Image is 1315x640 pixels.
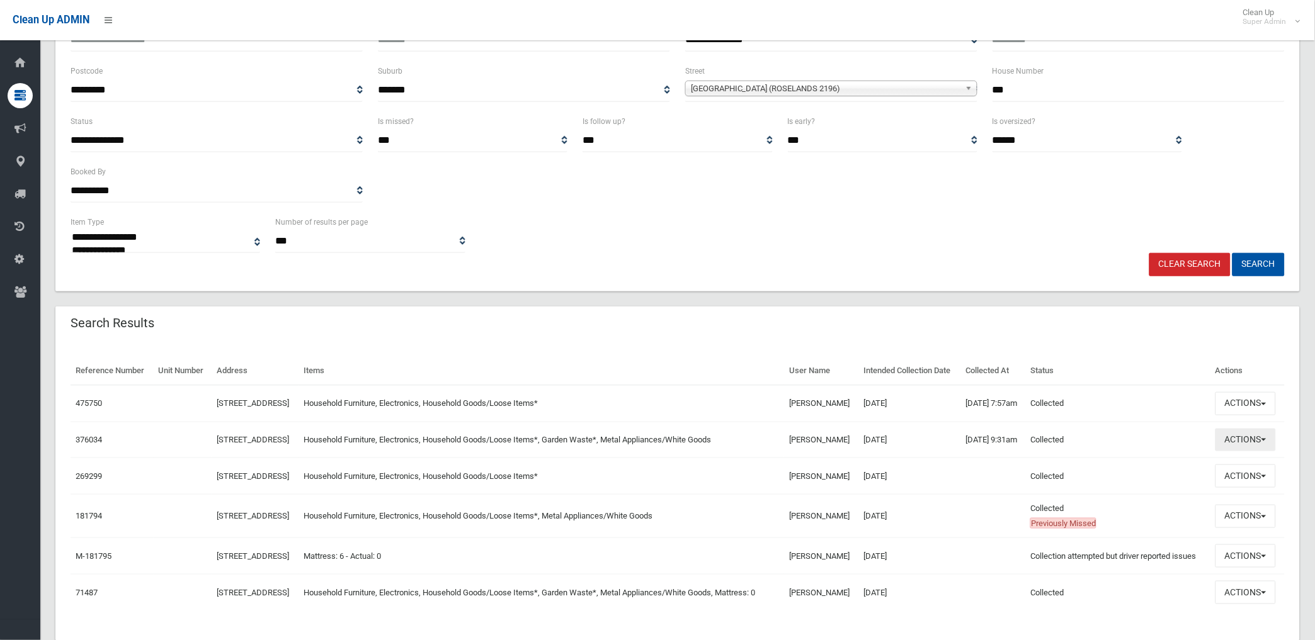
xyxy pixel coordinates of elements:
a: 181794 [76,511,102,520]
td: Collected [1025,422,1210,458]
label: Is oversized? [993,115,1036,128]
th: Status [1025,357,1210,385]
th: Actions [1210,357,1285,385]
label: Is missed? [378,115,414,128]
td: [PERSON_NAME] [784,575,858,610]
td: [DATE] [858,458,960,495]
td: [PERSON_NAME] [784,422,858,458]
td: [PERSON_NAME] [784,538,858,575]
label: Street [685,64,705,78]
td: [DATE] [858,575,960,610]
small: Super Admin [1243,17,1287,26]
td: Collected [1025,458,1210,495]
label: House Number [993,64,1044,78]
td: [DATE] [858,385,960,422]
a: [STREET_ADDRESS] [217,471,289,481]
label: Is early? [788,115,816,128]
a: 71487 [76,588,98,597]
a: [STREET_ADDRESS] [217,398,289,408]
a: [STREET_ADDRESS] [217,551,289,561]
th: Intended Collection Date [858,357,960,385]
th: Unit Number [154,357,212,385]
label: Booked By [71,165,106,179]
td: [PERSON_NAME] [784,385,858,422]
button: Actions [1215,464,1276,488]
a: M-181795 [76,551,111,561]
td: Collected [1025,575,1210,610]
td: [DATE] 7:57am [960,385,1025,422]
th: Collected At [960,357,1025,385]
label: Suburb [378,64,402,78]
td: Household Furniture, Electronics, Household Goods/Loose Items* [299,458,784,495]
span: Clean Up [1237,8,1299,26]
button: Actions [1215,505,1276,528]
span: [GEOGRAPHIC_DATA] (ROSELANDS 2196) [691,81,960,96]
td: Household Furniture, Electronics, Household Goods/Loose Items*, Garden Waste*, Metal Appliances/W... [299,575,784,610]
span: Previously Missed [1030,518,1096,529]
th: Items [299,357,784,385]
a: [STREET_ADDRESS] [217,588,289,597]
td: [DATE] 9:31am [960,422,1025,458]
td: Household Furniture, Electronics, Household Goods/Loose Items*, Garden Waste*, Metal Appliances/W... [299,422,784,458]
label: Number of results per page [275,215,368,229]
label: Item Type [71,215,104,229]
button: Actions [1215,429,1276,452]
button: Actions [1215,392,1276,415]
a: 269299 [76,471,102,481]
label: Status [71,115,93,128]
button: Actions [1215,581,1276,604]
a: 475750 [76,398,102,408]
td: Mattress: 6 - Actual: 0 [299,538,784,575]
a: 376034 [76,435,102,444]
label: Postcode [71,64,103,78]
td: [DATE] [858,538,960,575]
td: [PERSON_NAME] [784,458,858,495]
a: [STREET_ADDRESS] [217,435,289,444]
span: Clean Up ADMIN [13,14,89,26]
header: Search Results [55,311,169,335]
th: Address [212,357,299,385]
td: [DATE] [858,495,960,538]
td: Collection attempted but driver reported issues [1025,538,1210,575]
td: Household Furniture, Electronics, Household Goods/Loose Items* [299,385,784,422]
td: Collected [1025,495,1210,538]
label: Is follow up? [583,115,625,128]
button: Actions [1215,544,1276,568]
button: Search [1232,253,1285,276]
td: Collected [1025,385,1210,422]
td: [PERSON_NAME] [784,495,858,538]
td: [DATE] [858,422,960,458]
a: [STREET_ADDRESS] [217,511,289,520]
td: Household Furniture, Electronics, Household Goods/Loose Items*, Metal Appliances/White Goods [299,495,784,538]
th: Reference Number [71,357,154,385]
th: User Name [784,357,858,385]
a: Clear Search [1149,253,1231,276]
